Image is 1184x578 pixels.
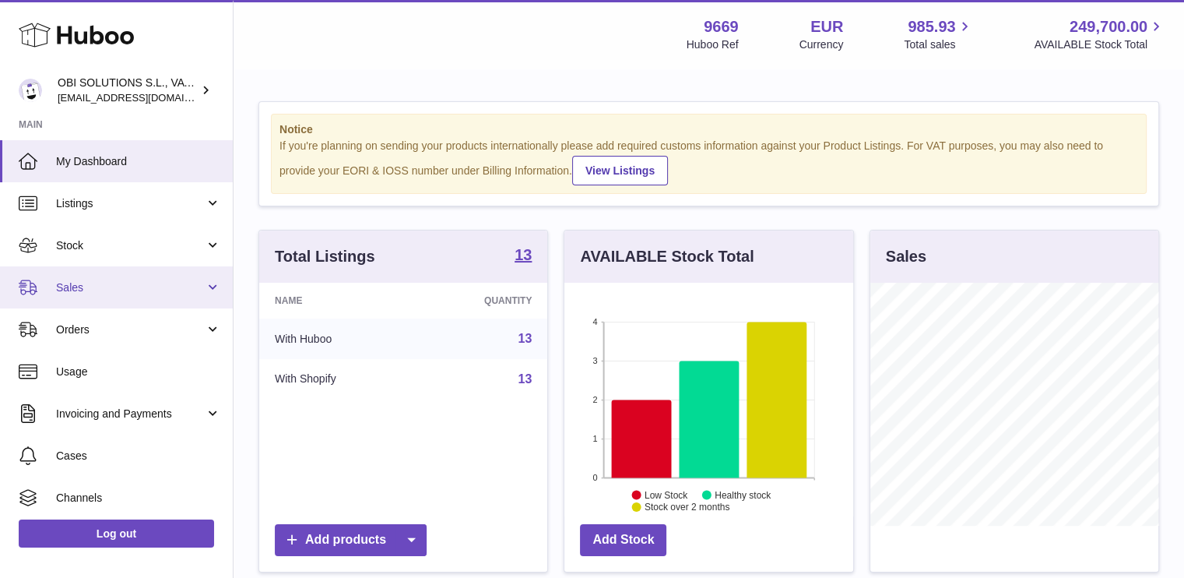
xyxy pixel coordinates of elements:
[799,37,844,52] div: Currency
[19,520,214,548] a: Log out
[56,280,205,295] span: Sales
[56,322,205,337] span: Orders
[56,154,221,169] span: My Dashboard
[593,356,598,365] text: 3
[275,524,427,556] a: Add products
[415,283,548,319] th: Quantity
[704,16,739,37] strong: 9669
[715,489,771,500] text: Healthy stock
[56,449,221,463] span: Cases
[259,359,415,400] td: With Shopify
[580,246,754,267] h3: AVAILABLE Stock Total
[279,139,1138,185] div: If you're planning on sending your products internationally please add required customs informati...
[56,238,205,253] span: Stock
[56,365,221,379] span: Usage
[687,37,739,52] div: Huboo Ref
[259,319,415,359] td: With Huboo
[56,491,221,506] span: Channels
[1034,16,1165,52] a: 249,700.00 AVAILABLE Stock Total
[259,283,415,319] th: Name
[515,247,532,263] strong: 13
[275,246,375,267] h3: Total Listings
[572,156,668,185] a: View Listings
[593,473,598,482] text: 0
[886,246,926,267] h3: Sales
[58,76,198,105] div: OBI SOLUTIONS S.L., VAT: B70911078
[1034,37,1165,52] span: AVAILABLE Stock Total
[904,16,973,52] a: 985.93 Total sales
[279,122,1138,137] strong: Notice
[593,395,598,404] text: 2
[19,79,42,102] img: hello@myobistore.com
[593,317,598,326] text: 4
[518,332,532,345] a: 13
[1070,16,1147,37] span: 249,700.00
[580,524,666,556] a: Add Stock
[518,372,532,386] a: 13
[904,37,973,52] span: Total sales
[56,196,205,211] span: Listings
[515,247,532,266] a: 13
[593,434,598,443] text: 1
[908,16,955,37] span: 985.93
[58,91,229,104] span: [EMAIL_ADDRESS][DOMAIN_NAME]
[56,407,205,421] span: Invoicing and Payments
[810,16,843,37] strong: EUR
[645,502,729,513] text: Stock over 2 months
[645,489,688,500] text: Low Stock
